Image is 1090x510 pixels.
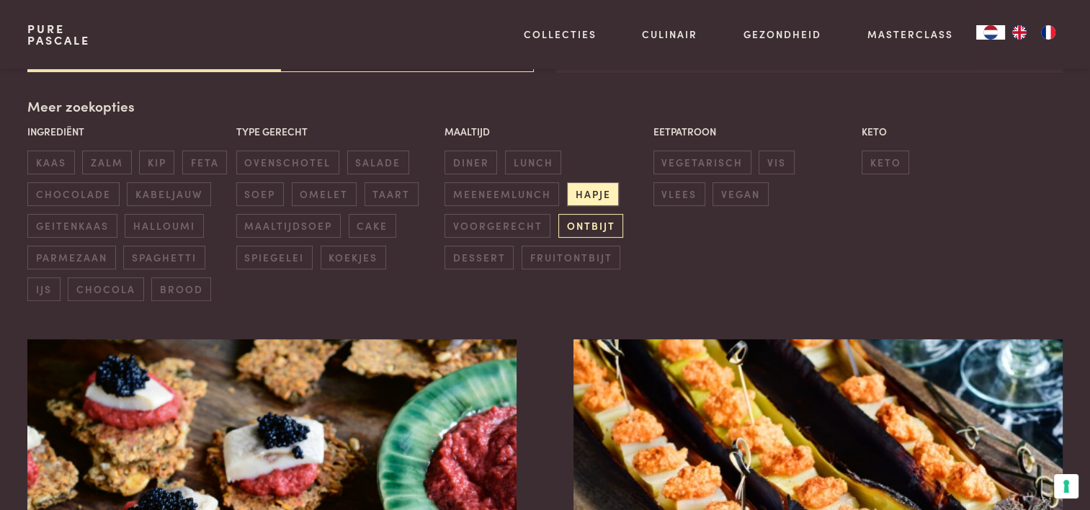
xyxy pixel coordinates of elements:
span: geitenkaas [27,214,117,238]
a: Collecties [524,27,597,42]
span: meeneemlunch [445,182,559,206]
p: Eetpatroon [653,124,854,139]
a: FR [1034,25,1063,40]
a: PurePascale [27,23,90,46]
a: Gezondheid [743,27,821,42]
span: hapje [567,182,619,206]
span: chocolade [27,182,119,206]
span: zalm [82,151,131,174]
a: NL [976,25,1005,40]
span: lunch [505,151,561,174]
span: kaas [27,151,74,174]
span: cake [349,214,396,238]
span: ijs [27,277,60,301]
span: voorgerecht [445,214,550,238]
a: EN [1005,25,1034,40]
span: dessert [445,246,514,269]
span: spaghetti [123,246,205,269]
p: Type gerecht [236,124,437,139]
ul: Language list [1005,25,1063,40]
span: kip [139,151,174,174]
span: chocola [68,277,143,301]
p: Maaltijd [445,124,645,139]
span: parmezaan [27,246,115,269]
span: vegan [712,182,768,206]
div: Language [976,25,1005,40]
a: Culinair [642,27,697,42]
button: Uw voorkeuren voor toestemming voor trackingtechnologieën [1054,474,1078,498]
span: vlees [653,182,705,206]
span: vegetarisch [653,151,751,174]
span: kabeljauw [127,182,210,206]
span: brood [151,277,211,301]
aside: Language selected: Nederlands [976,25,1063,40]
span: salade [347,151,409,174]
span: feta [182,151,227,174]
span: vis [759,151,794,174]
span: ovenschotel [236,151,339,174]
p: Ingrediënt [27,124,228,139]
span: diner [445,151,497,174]
p: Keto [862,124,1063,139]
span: soep [236,182,284,206]
a: Masterclass [867,27,953,42]
span: taart [365,182,419,206]
span: koekjes [321,246,386,269]
span: omelet [292,182,357,206]
span: spiegelei [236,246,313,269]
span: ontbijt [558,214,623,238]
span: keto [862,151,909,174]
span: fruitontbijt [522,246,620,269]
span: halloumi [125,214,203,238]
span: maaltijdsoep [236,214,341,238]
